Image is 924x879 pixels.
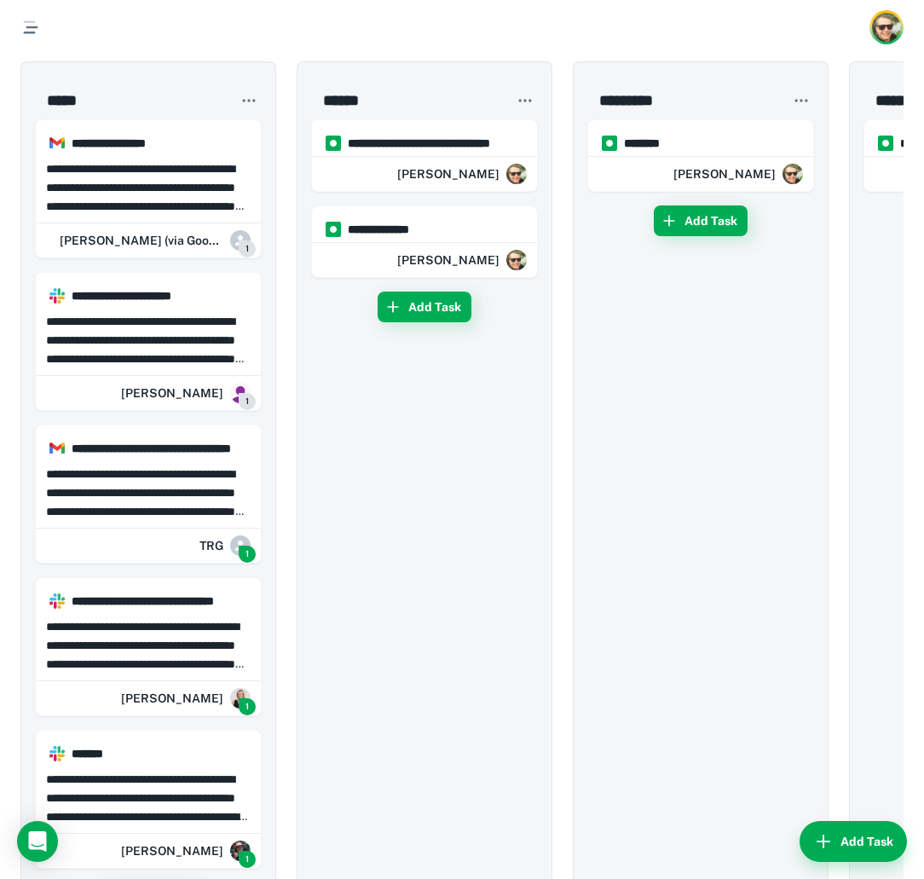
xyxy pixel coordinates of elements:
[46,223,251,257] div: Mara Fisher (via Google Drive)
[239,851,256,868] span: 1
[121,834,251,868] div: Penny
[121,689,223,708] h6: [PERSON_NAME]
[230,841,251,861] img: 3939397317778_c42a8679a4945efafa91_72.jpg
[49,593,65,609] img: https://app.briefmatic.com/assets/integrations/slack.png
[878,136,893,151] img: https://app.briefmatic.com/assets/integrations/manual.png
[800,821,907,862] button: Add Task
[49,288,65,304] img: https://app.briefmatic.com/assets/integrations/slack.png
[654,205,748,236] button: Add Task
[397,165,500,183] h6: [PERSON_NAME]
[239,393,256,410] span: 1
[121,384,223,402] h6: [PERSON_NAME]
[506,164,527,184] img: ACg8ocJxtPgxB9CwYcqxNp3NkXOFiKU7BGaeZYnb2BbodbsujUE4LIc=s96-c
[397,243,527,277] div: Karl Chaffey
[783,164,803,184] img: ACg8ocJxtPgxB9CwYcqxNp3NkXOFiKU7BGaeZYnb2BbodbsujUE4LIc=s96-c
[49,746,65,761] img: https://app.briefmatic.com/assets/integrations/slack.png
[869,10,904,44] button: Account button
[239,240,256,257] span: 1
[587,119,814,192] div: https://app.briefmatic.com/assets/integrations/manual.png**** ***Karl Chaffey
[602,136,617,151] img: https://app.briefmatic.com/assets/integrations/manual.png
[49,136,65,151] img: https://app.briefmatic.com/assets/integrations/gmail.png
[60,231,223,250] h6: [PERSON_NAME] (via Google Drive)
[121,376,251,410] div: Chris Lowther
[872,13,901,42] img: Karl Chaffey
[239,546,256,563] span: 1
[121,841,223,860] h6: [PERSON_NAME]
[199,529,251,563] div: TRG
[49,441,65,456] img: https://app.briefmatic.com/assets/integrations/gmail.png
[397,251,500,269] h6: [PERSON_NAME]
[326,222,341,237] img: https://app.briefmatic.com/assets/integrations/manual.png
[230,688,251,708] img: 8976284532787_c011994fe034ccbbb8e4_72.jpg
[121,681,251,715] div: Kate Smith
[378,292,471,322] button: Add Task
[17,821,58,862] div: Open Intercom Messenger
[199,536,223,555] h6: TRG
[673,165,776,183] h6: [PERSON_NAME]
[326,136,341,151] img: https://app.briefmatic.com/assets/integrations/manual.png
[239,698,256,715] span: 1
[311,205,538,278] div: https://app.briefmatic.com/assets/integrations/manual.png**** **** ****Karl Chaffey
[506,250,527,270] img: ACg8ocJxtPgxB9CwYcqxNp3NkXOFiKU7BGaeZYnb2BbodbsujUE4LIc=s96-c
[673,157,803,191] div: Karl Chaffey
[397,157,527,191] div: Karl Chaffey
[230,383,251,403] img: fab34dce6c9fda66dc4500fc6b4d3cc3.jpg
